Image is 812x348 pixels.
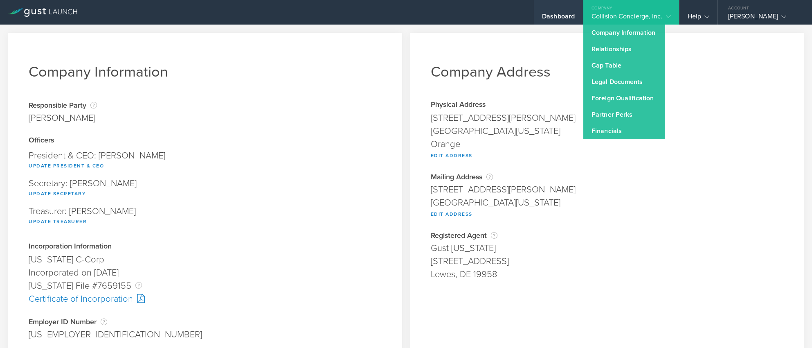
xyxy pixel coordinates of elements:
div: Mailing Address [431,173,784,181]
div: Registered Agent [431,231,784,240]
button: Update Treasurer [29,217,87,226]
div: [PERSON_NAME] [728,12,798,25]
div: [PERSON_NAME] [29,111,97,124]
div: Incorporation Information [29,243,382,251]
div: Incorporated on [DATE] [29,266,382,279]
div: Physical Address [431,101,784,109]
div: Orange [431,138,784,151]
div: Employer ID Number [29,318,382,326]
div: Certificate of Incorporation [29,292,382,305]
button: Edit Address [431,209,472,219]
h1: Company Information [29,63,382,81]
div: Help [688,12,709,25]
h1: Company Address [431,63,784,81]
button: Edit Address [431,151,472,160]
div: [STREET_ADDRESS][PERSON_NAME] [431,183,784,196]
div: [STREET_ADDRESS] [431,255,784,268]
iframe: Chat Widget [771,309,812,348]
div: Responsible Party [29,101,97,109]
div: [STREET_ADDRESS][PERSON_NAME] [431,111,784,124]
div: Collision Concierge, Inc. [592,12,671,25]
div: [GEOGRAPHIC_DATA][US_STATE] [431,196,784,209]
div: [US_STATE] C-Corp [29,253,382,266]
div: Secretary: [PERSON_NAME] [29,175,382,203]
button: Update President & CEO [29,161,104,171]
div: [US_STATE] File #7659155 [29,279,382,292]
div: Gust [US_STATE] [431,242,784,255]
div: President & CEO: [PERSON_NAME] [29,147,382,175]
div: Lewes, DE 19958 [431,268,784,281]
div: Officers [29,137,382,145]
div: [US_EMPLOYER_IDENTIFICATION_NUMBER] [29,328,382,341]
div: Dashboard [542,12,575,25]
button: Update Secretary [29,189,86,199]
div: [GEOGRAPHIC_DATA][US_STATE] [431,124,784,138]
div: Treasurer: [PERSON_NAME] [29,203,382,230]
